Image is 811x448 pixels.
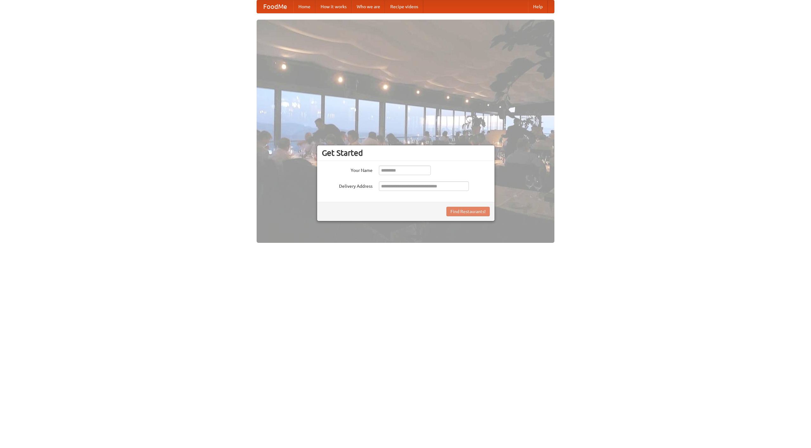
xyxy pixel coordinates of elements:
label: Delivery Address [322,181,373,189]
a: How it works [316,0,352,13]
button: Find Restaurants! [446,207,490,216]
a: Home [293,0,316,13]
a: Who we are [352,0,385,13]
a: Help [528,0,548,13]
a: Recipe videos [385,0,423,13]
label: Your Name [322,166,373,174]
a: FoodMe [257,0,293,13]
h3: Get Started [322,148,490,158]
